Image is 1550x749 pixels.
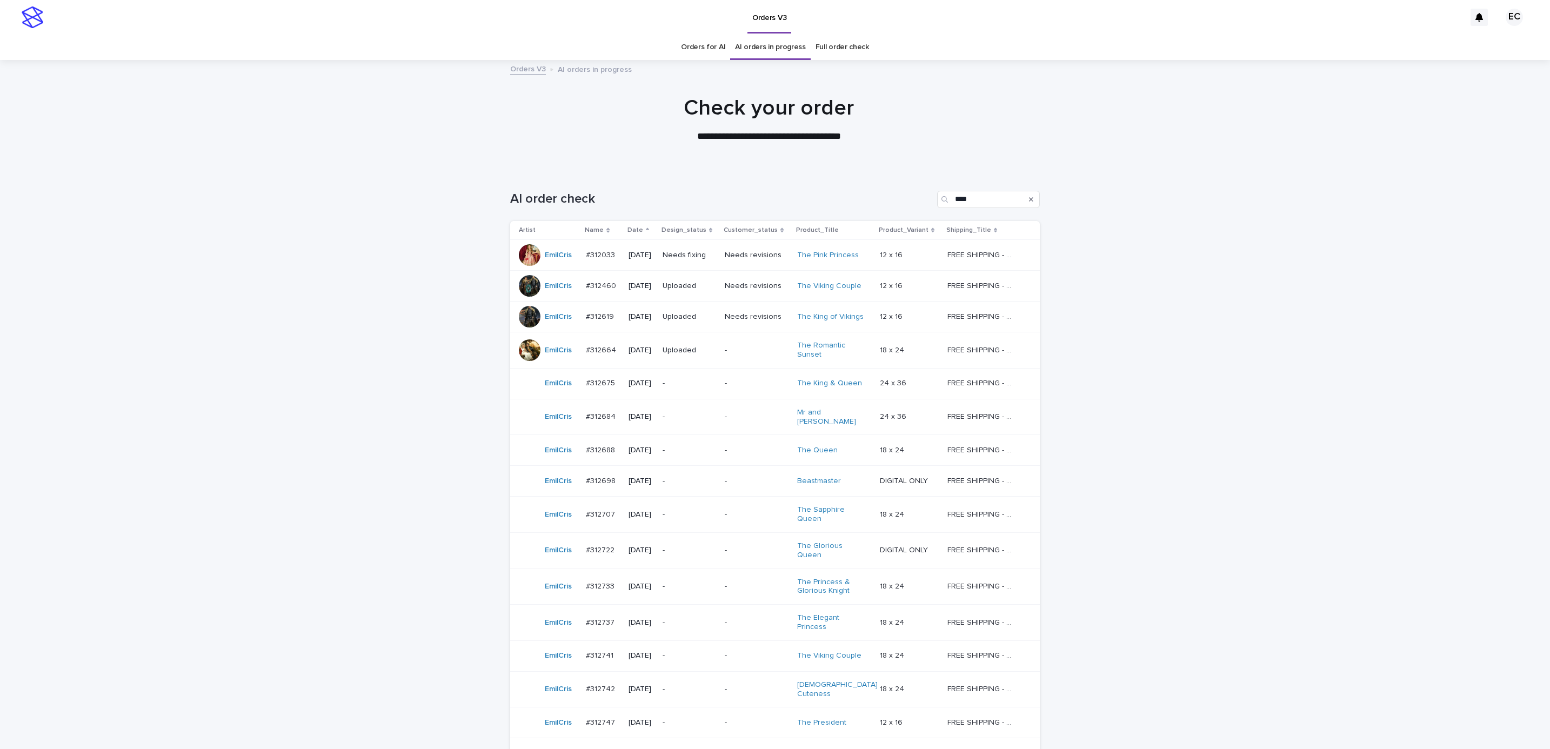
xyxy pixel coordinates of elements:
[629,312,654,322] p: [DATE]
[947,616,1017,627] p: FREE SHIPPING - preview in 1-2 business days, after your approval delivery will take 5-10 b.d.
[586,683,617,694] p: #312742
[510,466,1040,497] tr: EmilCris #312698#312698 [DATE]--Beastmaster DIGITAL ONLYDIGITAL ONLY FREE SHIPPING - preview in 1...
[586,508,617,519] p: #312707
[725,446,789,455] p: -
[510,497,1040,533] tr: EmilCris #312707#312707 [DATE]--The Sapphire Queen 18 x 2418 x 24 FREE SHIPPING - preview in 1-2 ...
[663,446,716,455] p: -
[510,302,1040,332] tr: EmilCris #312619#312619 [DATE]UploadedNeeds revisionsThe King of Vikings 12 x 1612 x 16 FREE SHIP...
[797,379,862,388] a: The King & Queen
[946,224,991,236] p: Shipping_Title
[629,282,654,291] p: [DATE]
[629,546,654,555] p: [DATE]
[880,616,906,627] p: 18 x 24
[545,618,572,627] a: EmilCris
[629,510,654,519] p: [DATE]
[504,95,1034,121] h1: Check your order
[663,346,716,355] p: Uploaded
[947,344,1017,355] p: FREE SHIPPING - preview in 1-2 business days, after your approval delivery will take 5-10 b.d.
[797,251,859,260] a: The Pink Princess
[663,685,716,694] p: -
[725,346,789,355] p: -
[663,379,716,388] p: -
[663,312,716,322] p: Uploaded
[880,580,906,591] p: 18 x 24
[545,412,572,422] a: EmilCris
[510,62,546,75] a: Orders V3
[880,649,906,660] p: 18 x 24
[510,271,1040,302] tr: EmilCris #312460#312460 [DATE]UploadedNeeds revisionsThe Viking Couple 12 x 1612 x 16 FREE SHIPPI...
[797,651,861,660] a: The Viking Couple
[725,685,789,694] p: -
[545,546,572,555] a: EmilCris
[663,618,716,627] p: -
[947,310,1017,322] p: FREE SHIPPING - preview in 1-2 business days, after your approval delivery will take 5-10 b.d.
[797,477,841,486] a: Beastmaster
[947,249,1017,260] p: FREE SHIPPING - preview in 1-2 business days, after your approval delivery will take 5-10 b.d.
[947,444,1017,455] p: FREE SHIPPING - preview in 1-2 business days, after your approval delivery will take 5-10 b.d.
[629,446,654,455] p: [DATE]
[586,580,617,591] p: #312733
[797,578,865,596] a: The Princess & Glorious Knight
[796,224,839,236] p: Product_Title
[586,344,618,355] p: #312664
[629,618,654,627] p: [DATE]
[663,282,716,291] p: Uploaded
[725,282,789,291] p: Needs revisions
[585,224,604,236] p: Name
[880,310,905,322] p: 12 x 16
[629,477,654,486] p: [DATE]
[586,444,617,455] p: #312688
[627,224,643,236] p: Date
[947,716,1017,727] p: FREE SHIPPING - preview in 1-2 business days, after your approval delivery will take 5-10 b.d.
[1506,9,1523,26] div: EC
[510,191,933,207] h1: AI order check
[797,282,861,291] a: The Viking Couple
[725,651,789,660] p: -
[510,640,1040,671] tr: EmilCris #312741#312741 [DATE]--The Viking Couple 18 x 2418 x 24 FREE SHIPPING - preview in 1-2 b...
[725,546,789,555] p: -
[629,251,654,260] p: [DATE]
[586,377,617,388] p: #312675
[545,379,572,388] a: EmilCris
[797,505,865,524] a: The Sapphire Queen
[586,474,618,486] p: #312698
[797,541,865,560] a: The Glorious Queen
[725,618,789,627] p: -
[629,685,654,694] p: [DATE]
[947,508,1017,519] p: FREE SHIPPING - preview in 1-2 business days, after your approval delivery will take 5-10 b.d.
[937,191,1040,208] input: Search
[880,410,908,422] p: 24 x 36
[947,279,1017,291] p: FREE SHIPPING - preview in 1-2 business days, after your approval delivery will take 5-10 b.d.
[510,532,1040,569] tr: EmilCris #312722#312722 [DATE]--The Glorious Queen DIGITAL ONLYDIGITAL ONLY FREE SHIPPING - previ...
[629,651,654,660] p: [DATE]
[545,718,572,727] a: EmilCris
[947,649,1017,660] p: FREE SHIPPING - preview in 1-2 business days, after your approval delivery will take 5-10 b.d.
[663,651,716,660] p: -
[519,224,536,236] p: Artist
[947,544,1017,555] p: FREE SHIPPING - preview in 1-2 business days, after your approval delivery will take 5-10 b.d.
[725,477,789,486] p: -
[558,63,632,75] p: AI orders in progress
[586,310,616,322] p: #312619
[725,312,789,322] p: Needs revisions
[510,240,1040,271] tr: EmilCris #312033#312033 [DATE]Needs fixingNeeds revisionsThe Pink Princess 12 x 1612 x 16 FREE SH...
[797,613,865,632] a: The Elegant Princess
[510,435,1040,466] tr: EmilCris #312688#312688 [DATE]--The Queen 18 x 2418 x 24 FREE SHIPPING - preview in 1-2 business ...
[724,224,778,236] p: Customer_status
[947,410,1017,422] p: FREE SHIPPING - preview in 1-2 business days, after your approval delivery will take 5-10 b.d.
[797,312,864,322] a: The King of Vikings
[880,344,906,355] p: 18 x 24
[510,605,1040,641] tr: EmilCris #312737#312737 [DATE]--The Elegant Princess 18 x 2418 x 24 FREE SHIPPING - preview in 1-...
[880,508,906,519] p: 18 x 24
[629,718,654,727] p: [DATE]
[510,569,1040,605] tr: EmilCris #312733#312733 [DATE]--The Princess & Glorious Knight 18 x 2418 x 24 FREE SHIPPING - pre...
[545,251,572,260] a: EmilCris
[663,251,716,260] p: Needs fixing
[725,412,789,422] p: -
[545,510,572,519] a: EmilCris
[545,651,572,660] a: EmilCris
[797,446,838,455] a: The Queen
[586,410,618,422] p: #312684
[797,341,865,359] a: The Romantic Sunset
[510,707,1040,738] tr: EmilCris #312747#312747 [DATE]--The President 12 x 1612 x 16 FREE SHIPPING - preview in 1-2 busin...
